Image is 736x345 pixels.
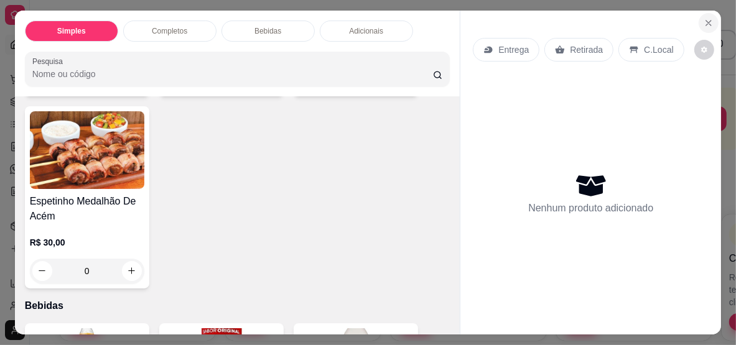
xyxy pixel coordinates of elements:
[32,56,67,67] label: Pesquisa
[349,26,383,36] p: Adicionais
[644,44,673,56] p: C.Local
[32,261,52,281] button: decrease-product-quantity
[528,201,653,216] p: Nenhum produto adicionado
[25,298,450,313] p: Bebidas
[122,261,142,281] button: increase-product-quantity
[30,111,144,189] img: product-image
[694,40,714,60] button: decrease-product-quantity
[254,26,281,36] p: Bebidas
[30,236,144,249] p: R$ 30,00
[57,26,86,36] p: Simples
[30,194,144,224] h4: Espetinho Medalhão De Acém
[699,13,719,33] button: Close
[498,44,529,56] p: Entrega
[32,68,433,80] input: Pesquisa
[152,26,187,36] p: Completos
[570,44,603,56] p: Retirada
